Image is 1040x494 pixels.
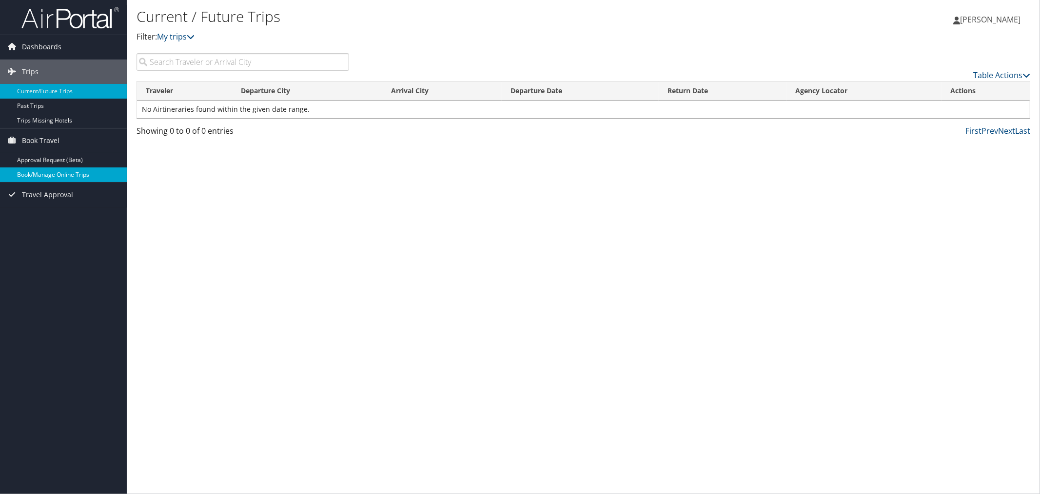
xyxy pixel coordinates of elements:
[502,82,659,101] th: Departure Date: activate to sort column descending
[960,14,1020,25] span: [PERSON_NAME]
[382,82,502,101] th: Arrival City: activate to sort column ascending
[137,125,349,142] div: Showing 0 to 0 of 0 entries
[22,60,39,84] span: Trips
[157,31,195,42] a: My trips
[137,31,732,43] p: Filter:
[787,82,942,101] th: Agency Locator: activate to sort column ascending
[137,53,349,71] input: Search Traveler or Arrival City
[22,128,59,153] span: Book Travel
[965,125,981,136] a: First
[137,82,232,101] th: Traveler: activate to sort column ascending
[22,35,61,59] span: Dashboards
[137,6,732,27] h1: Current / Future Trips
[21,6,119,29] img: airportal-logo.png
[953,5,1030,34] a: [PERSON_NAME]
[137,101,1030,118] td: No Airtineraries found within the given date range.
[659,82,786,101] th: Return Date: activate to sort column ascending
[1015,125,1030,136] a: Last
[232,82,382,101] th: Departure City: activate to sort column ascending
[998,125,1015,136] a: Next
[981,125,998,136] a: Prev
[973,70,1030,81] a: Table Actions
[22,183,73,207] span: Travel Approval
[942,82,1030,101] th: Actions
